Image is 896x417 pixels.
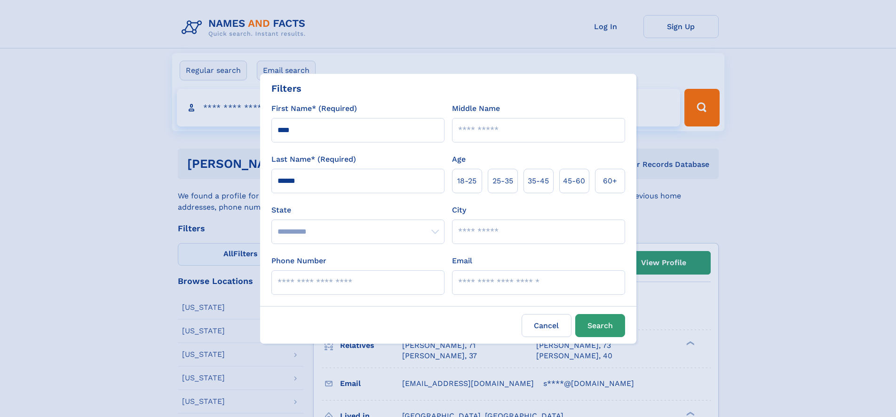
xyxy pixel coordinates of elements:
span: 60+ [603,175,617,187]
span: 45‑60 [563,175,585,187]
button: Search [575,314,625,337]
label: First Name* (Required) [271,103,357,114]
label: Age [452,154,466,165]
label: Last Name* (Required) [271,154,356,165]
span: 25‑35 [492,175,513,187]
label: Middle Name [452,103,500,114]
span: 35‑45 [528,175,549,187]
label: State [271,205,444,216]
label: Cancel [522,314,571,337]
label: Email [452,255,472,267]
span: 18‑25 [457,175,476,187]
label: Phone Number [271,255,326,267]
div: Filters [271,81,301,95]
label: City [452,205,466,216]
